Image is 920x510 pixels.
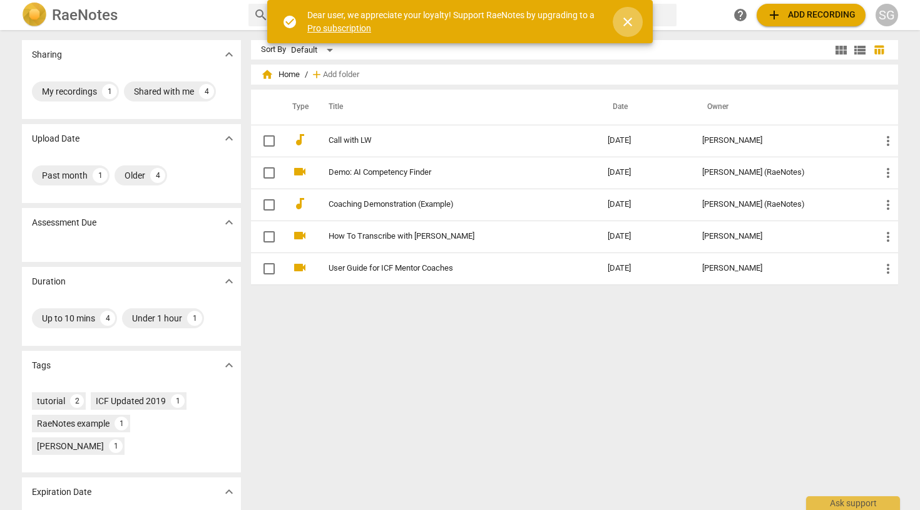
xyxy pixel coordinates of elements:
[598,252,692,284] td: [DATE]
[620,14,635,29] span: close
[292,132,307,147] span: audiotrack
[220,272,238,291] button: Show more
[702,168,861,177] div: [PERSON_NAME] (RaeNotes)
[70,394,84,408] div: 2
[598,125,692,157] td: [DATE]
[32,486,91,499] p: Expiration Date
[291,40,337,60] div: Default
[292,260,307,275] span: videocam
[310,68,323,81] span: add
[329,168,563,177] a: Demo: AI Competency Finder
[613,7,643,37] button: Close
[261,45,286,55] div: Sort By
[32,216,96,229] p: Assessment Due
[32,359,51,372] p: Tags
[702,200,861,209] div: [PERSON_NAME] (RaeNotes)
[96,395,166,407] div: ICF Updated 2019
[42,169,88,182] div: Past month
[32,275,66,288] p: Duration
[757,4,866,26] button: Upload
[222,131,237,146] span: expand_more
[222,47,237,62] span: expand_more
[37,395,65,407] div: tutorial
[102,84,117,99] div: 1
[702,264,861,273] div: [PERSON_NAME]
[292,196,307,211] span: audiotrack
[598,221,692,252] td: [DATE]
[32,132,79,145] p: Upload Date
[220,356,238,375] button: Show more
[22,3,238,28] a: LogoRaeNotes
[834,43,849,58] span: view_module
[881,133,896,148] span: more_vert
[767,8,782,23] span: add
[329,136,563,145] a: Call with LW
[52,6,118,24] h2: RaeNotes
[598,157,692,189] td: [DATE]
[282,90,314,125] th: Type
[222,484,237,499] span: expand_more
[307,23,371,33] a: Pro subscription
[323,70,359,80] span: Add folder
[220,45,238,64] button: Show more
[220,129,238,148] button: Show more
[767,8,856,23] span: Add recording
[171,394,185,408] div: 1
[261,68,300,81] span: Home
[851,41,869,60] button: List view
[598,90,692,125] th: Date
[42,85,97,98] div: My recordings
[115,417,128,430] div: 1
[852,43,867,58] span: view_list
[261,68,273,81] span: home
[733,8,748,23] span: help
[881,261,896,276] span: more_vert
[292,228,307,243] span: videocam
[873,44,885,56] span: table_chart
[282,14,297,29] span: check_circle
[881,197,896,212] span: more_vert
[307,9,598,34] div: Dear user, we appreciate your loyalty! Support RaeNotes by upgrading to a
[37,440,104,452] div: [PERSON_NAME]
[220,482,238,501] button: Show more
[881,165,896,180] span: more_vert
[222,358,237,373] span: expand_more
[22,3,47,28] img: Logo
[806,496,900,510] div: Ask support
[329,264,563,273] a: User Guide for ICF Mentor Coaches
[100,311,115,326] div: 4
[832,41,851,60] button: Tile view
[329,232,563,241] a: How To Transcribe with [PERSON_NAME]
[598,189,692,221] td: [DATE]
[150,168,165,183] div: 4
[305,70,308,80] span: /
[881,229,896,244] span: more_vert
[42,312,95,325] div: Up to 10 mins
[109,439,123,453] div: 1
[187,311,202,326] div: 1
[329,200,563,209] a: Coaching Demonstration (Example)
[132,312,182,325] div: Under 1 hour
[222,274,237,289] span: expand_more
[222,215,237,230] span: expand_more
[692,90,871,125] th: Owner
[134,85,194,98] div: Shared with me
[702,232,861,241] div: [PERSON_NAME]
[702,136,861,145] div: [PERSON_NAME]
[199,84,214,99] div: 4
[253,8,268,23] span: search
[37,417,110,430] div: RaeNotes example
[876,4,898,26] button: SG
[314,90,598,125] th: Title
[220,213,238,232] button: Show more
[869,41,888,60] button: Table view
[93,168,108,183] div: 1
[32,48,62,61] p: Sharing
[292,164,307,179] span: videocam
[125,169,145,182] div: Older
[729,4,752,26] a: Help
